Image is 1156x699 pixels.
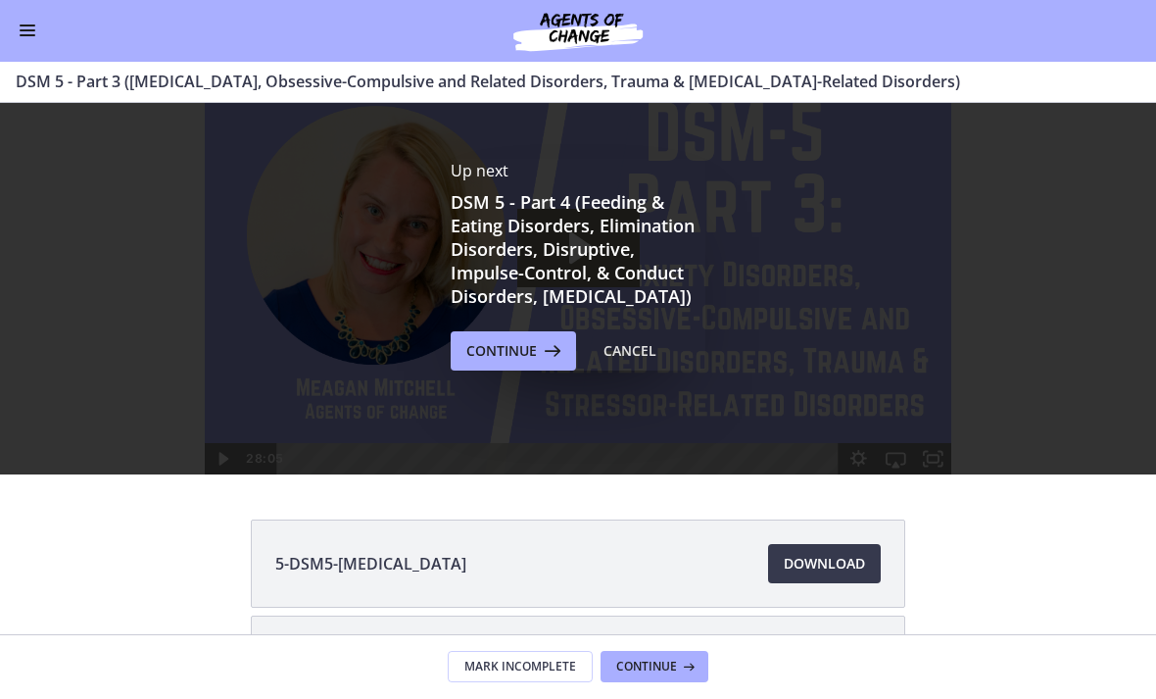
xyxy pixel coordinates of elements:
a: Download [768,545,881,584]
button: Play Video: cmsebl44lpnc72iv6u00.mp4 [517,155,640,233]
button: Enable menu [16,20,39,43]
span: Download [784,553,865,576]
div: Cancel [603,340,656,364]
h3: DSM 5 - Part 3 ([MEDICAL_DATA], Obsessive-Compulsive and Related Disorders, Trauma & [MEDICAL_DAT... [16,71,1117,94]
button: Mark Incomplete [448,652,593,683]
h3: DSM 5 - Part 4 (Feeding & Eating Disorders, Elimination Disorders, Disruptive, Impulse-Control, &... [451,191,705,309]
img: Agents of Change [460,8,696,55]
button: Play Video [205,389,242,421]
button: Show settings menu [840,389,877,421]
div: Playbar [291,389,831,421]
button: Airplay [877,389,914,421]
span: 5-DSM5-[MEDICAL_DATA] [275,553,466,576]
button: Continue [601,652,708,683]
button: Fullscreen [914,389,951,421]
span: Continue [616,660,677,675]
button: Continue [451,332,576,372]
button: Cancel [588,332,672,372]
p: Up next [451,160,705,183]
span: Continue [466,340,537,364]
span: Mark Incomplete [464,660,576,675]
